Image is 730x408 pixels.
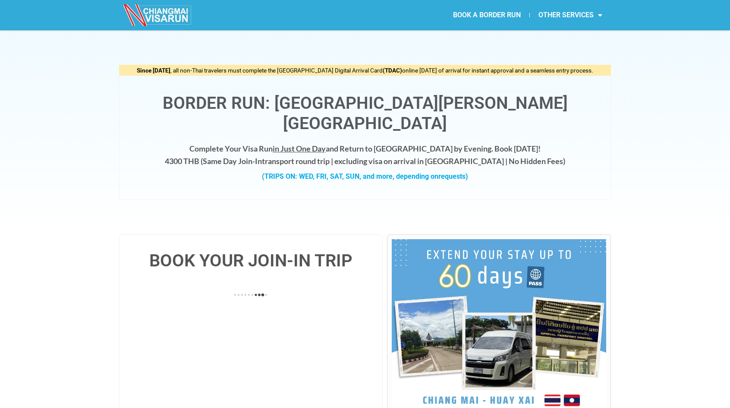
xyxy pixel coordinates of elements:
[444,5,529,25] a: BOOK A BORDER RUN
[273,144,326,153] span: in Just One Day
[365,5,611,25] nav: Menu
[438,172,468,180] span: requests)
[128,93,602,134] h1: Border Run: [GEOGRAPHIC_DATA][PERSON_NAME][GEOGRAPHIC_DATA]
[262,172,468,180] strong: (TRIPS ON: WED, FRI, SAT, SUN, and more, depending on
[137,67,170,74] strong: Since [DATE]
[128,142,602,168] h4: Complete Your Visa Run and Return to [GEOGRAPHIC_DATA] by Evening. Book [DATE]! 4300 THB ( transp...
[383,67,402,74] strong: (TDAC)
[530,5,611,25] a: OTHER SERVICES
[137,67,593,74] span: , all non-Thai travelers must complete the [GEOGRAPHIC_DATA] Digital Arrival Card online [DATE] o...
[128,252,374,269] h4: BOOK YOUR JOIN-IN TRIP
[203,156,262,166] strong: Same Day Join-In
